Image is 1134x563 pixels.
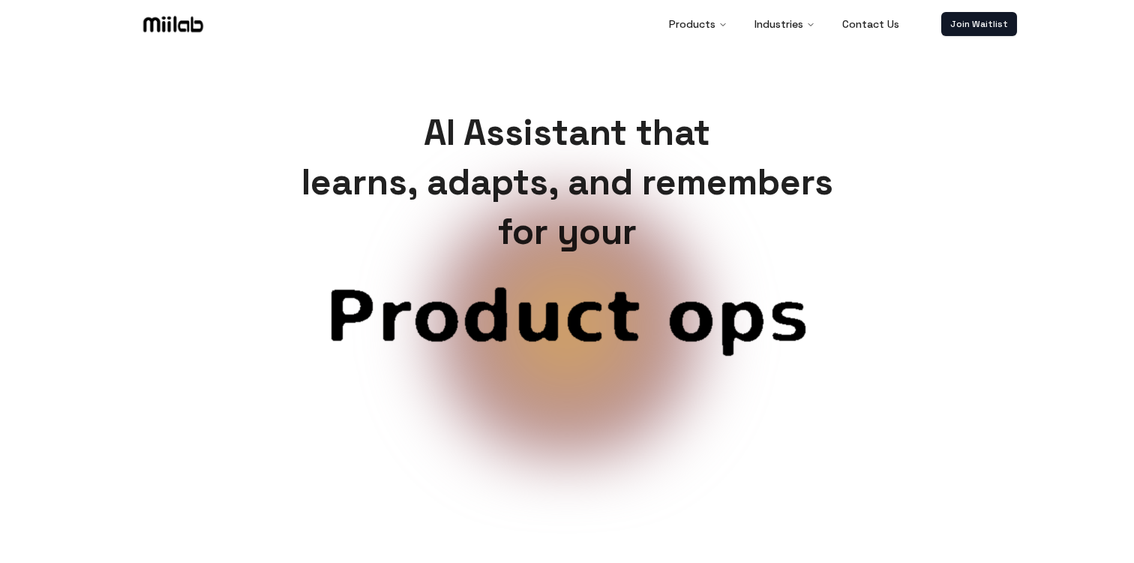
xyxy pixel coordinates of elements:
[117,13,229,35] a: Logo
[742,9,827,39] button: Industries
[289,108,845,257] h1: AI Assistant that learns, adapts, and remembers for your
[830,9,911,39] a: Contact Us
[941,12,1017,36] a: Join Waitlist
[229,281,904,425] span: Customer service
[140,13,206,35] img: Logo
[657,9,911,39] nav: Main
[657,9,739,39] button: Products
